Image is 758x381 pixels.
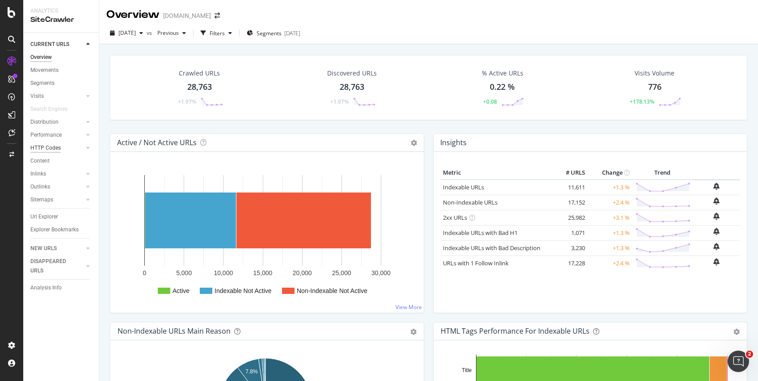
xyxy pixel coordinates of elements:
[106,26,147,40] button: [DATE]
[30,105,67,114] div: Search Engines
[483,98,497,105] div: +0.08
[293,269,312,276] text: 20,000
[30,169,46,179] div: Inlinks
[106,7,160,22] div: Overview
[30,66,93,75] a: Movements
[648,81,661,93] div: 776
[713,243,720,250] div: bell-plus
[630,98,654,105] div: +178.13%
[327,69,377,78] div: Discovered URLs
[728,351,749,372] iframe: Intercom live chat
[176,269,192,276] text: 5,000
[30,283,62,293] div: Analysis Info
[587,180,632,195] td: +1.3 %
[371,269,391,276] text: 30,000
[30,53,93,62] a: Overview
[733,329,740,335] div: gear
[713,197,720,205] div: bell-plus
[30,117,59,127] div: Distribution
[443,198,497,206] a: Non-Indexable URLs
[552,166,587,180] th: # URLS
[30,143,84,153] a: HTTP Codes
[30,79,55,88] div: Segments
[440,137,467,149] h4: Insights
[30,244,84,253] a: NEW URLS
[552,210,587,225] td: 25,982
[210,29,225,37] div: Filters
[257,29,282,37] span: Segments
[30,225,93,234] a: Explorer Bookmarks
[490,81,515,93] div: 0.22 %
[30,79,93,88] a: Segments
[30,117,84,127] a: Distribution
[443,259,509,267] a: URLs with 1 Follow Inlink
[587,255,632,271] td: +2.4 %
[635,69,674,78] div: Visits Volume
[30,66,59,75] div: Movements
[30,40,84,49] a: CURRENT URLS
[340,81,364,93] div: 28,763
[163,11,211,20] div: [DOMAIN_NAME]
[187,81,212,93] div: 28,763
[30,257,76,276] div: DISAPPEARED URLS
[297,287,367,294] text: Non-Indexable Not Active
[713,228,720,235] div: bell-plus
[552,225,587,240] td: 1,071
[214,269,233,276] text: 10,000
[30,7,92,15] div: Analytics
[30,182,50,192] div: Outlinks
[587,166,632,180] th: Change
[30,92,84,101] a: Visits
[552,180,587,195] td: 11,611
[330,98,349,105] div: +1.97%
[117,137,197,149] h4: Active / Not Active URLs
[441,327,590,335] div: HTML Tags Performance for Indexable URLs
[147,29,154,37] span: vs
[30,212,58,222] div: Url Explorer
[30,283,93,293] a: Analysis Info
[30,257,84,276] a: DISAPPEARED URLS
[30,182,84,192] a: Outlinks
[179,69,220,78] div: Crawled URLs
[30,130,84,140] a: Performance
[443,229,518,237] a: Indexable URLs with Bad H1
[243,26,304,40] button: Segments[DATE]
[30,53,52,62] div: Overview
[396,303,422,311] a: View More
[30,105,76,114] a: Search Engines
[443,244,540,252] a: Indexable URLs with Bad Description
[552,255,587,271] td: 17,228
[30,92,44,101] div: Visits
[30,195,53,205] div: Sitemaps
[443,183,484,191] a: Indexable URLs
[30,195,84,205] a: Sitemaps
[632,166,693,180] th: Trend
[30,156,50,166] div: Content
[30,169,84,179] a: Inlinks
[332,269,351,276] text: 25,000
[118,166,413,306] svg: A chart.
[30,244,57,253] div: NEW URLS
[30,225,79,234] div: Explorer Bookmarks
[118,327,231,335] div: Non-Indexable URLs Main Reason
[178,98,196,105] div: +1.97%
[253,269,273,276] text: 15,000
[30,40,69,49] div: CURRENT URLS
[118,29,136,37] span: 2025 Aug. 25th
[552,240,587,255] td: 3,230
[30,212,93,222] a: Url Explorer
[410,329,417,335] div: gear
[713,258,720,265] div: bell-plus
[713,213,720,220] div: bell-plus
[587,240,632,255] td: +1.3 %
[443,214,467,222] a: 2xx URLs
[215,287,272,294] text: Indexable Not Active
[284,29,300,37] div: [DATE]
[482,69,523,78] div: % Active URLs
[30,143,61,153] div: HTTP Codes
[587,210,632,225] td: +3.1 %
[197,26,236,40] button: Filters
[552,195,587,210] td: 17,152
[713,183,720,190] div: bell-plus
